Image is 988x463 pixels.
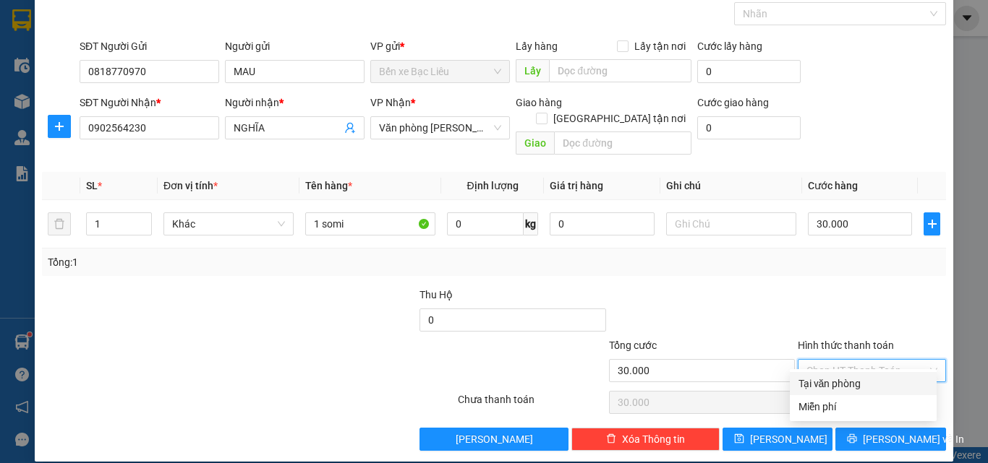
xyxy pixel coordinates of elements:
button: plus [48,115,71,138]
span: Giao [516,131,554,155]
span: save [734,433,744,445]
span: Định lượng [467,180,518,191]
div: Người gửi [225,38,365,54]
span: environment [83,35,95,46]
span: Đơn vị tính [163,180,218,191]
span: [PERSON_NAME] [456,431,533,447]
input: Ghi Chú [666,212,796,235]
input: Dọc đường [554,131,691,155]
span: Lấy [516,59,549,82]
li: 02839.63.63.63 [7,50,276,68]
span: Tổng cước [609,339,657,351]
button: plus [924,212,940,235]
span: Lấy hàng [516,40,558,52]
input: Cước giao hàng [697,116,801,139]
span: Lấy tận nơi [629,38,691,54]
span: Văn phòng Hồ Chí Minh [379,117,501,139]
input: Dọc đường [549,59,691,82]
b: GỬI : Bến xe Bạc Liêu [7,90,198,114]
span: Giao hàng [516,97,562,108]
span: Giá trị hàng [550,180,603,191]
span: Xóa Thông tin [622,431,685,447]
div: SĐT Người Gửi [80,38,219,54]
div: Chưa thanh toán [456,391,608,417]
li: 85 [PERSON_NAME] [7,32,276,50]
input: 0 [550,212,654,235]
span: Khác [172,213,285,235]
th: Ghi chú [660,172,802,200]
span: [PERSON_NAME] và In [863,431,964,447]
label: Cước giao hàng [697,97,769,108]
span: delete [606,433,616,445]
div: Tại văn phòng [799,376,928,391]
span: VP Nhận [370,97,411,108]
button: [PERSON_NAME] [420,428,568,451]
span: kg [524,212,538,235]
input: Cước lấy hàng [697,60,801,83]
div: VP gửi [370,38,510,54]
span: plus [924,218,940,230]
span: printer [847,433,857,445]
span: SL [86,180,98,191]
button: delete [48,212,71,235]
div: Người nhận [225,95,365,111]
label: Hình thức thanh toán [798,339,894,351]
span: Tên hàng [305,180,352,191]
b: [PERSON_NAME] [83,9,205,27]
span: [GEOGRAPHIC_DATA] tận nơi [548,111,691,126]
div: Miễn phí [799,399,928,415]
input: VD: Bàn, Ghế [305,212,435,235]
button: deleteXóa Thông tin [571,428,720,451]
label: Cước lấy hàng [697,40,762,52]
button: save[PERSON_NAME] [723,428,833,451]
button: printer[PERSON_NAME] và In [835,428,946,451]
span: Cước hàng [808,180,858,191]
div: SĐT Người Nhận [80,95,219,111]
div: Tổng: 1 [48,254,383,270]
span: Thu Hộ [420,289,453,300]
span: plus [48,121,70,132]
span: user-add [344,122,356,134]
span: [PERSON_NAME] [750,431,827,447]
span: phone [83,53,95,64]
span: Bến xe Bạc Liêu [379,61,501,82]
